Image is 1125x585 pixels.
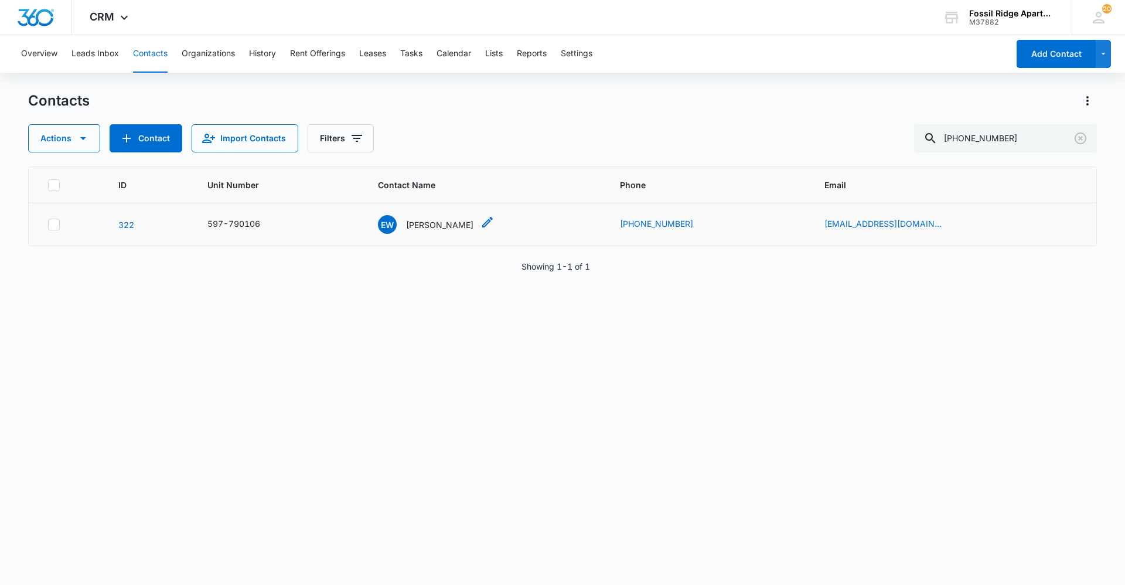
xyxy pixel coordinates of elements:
[485,35,503,73] button: Lists
[969,18,1055,26] div: account id
[1017,40,1096,68] button: Add Contact
[437,35,471,73] button: Calendar
[359,35,386,73] button: Leases
[90,11,114,23] span: CRM
[1078,91,1097,110] button: Actions
[406,219,473,231] p: [PERSON_NAME]
[914,124,1097,152] input: Search Contacts
[21,35,57,73] button: Overview
[28,124,100,152] button: Actions
[1071,129,1090,148] button: Clear
[378,215,495,234] div: Contact Name - Elaine Wharff - Select to Edit Field
[378,215,397,234] span: EW
[620,217,714,232] div: Phone - (209) 918-1477 - Select to Edit Field
[207,179,350,191] span: Unit Number
[308,124,374,152] button: Filters
[521,260,590,273] p: Showing 1-1 of 1
[824,179,1061,191] span: Email
[824,217,942,230] a: [EMAIL_ADDRESS][DOMAIN_NAME]
[207,217,260,230] div: 597-790106
[118,220,134,230] a: Navigate to contact details page for Elaine Wharff
[561,35,592,73] button: Settings
[517,35,547,73] button: Reports
[192,124,298,152] button: Import Contacts
[378,179,575,191] span: Contact Name
[28,92,90,110] h1: Contacts
[400,35,422,73] button: Tasks
[620,179,779,191] span: Phone
[824,217,963,232] div: Email - elainesbills@yahoo.com - Select to Edit Field
[969,9,1055,18] div: account name
[133,35,168,73] button: Contacts
[1102,4,1112,13] div: notifications count
[182,35,235,73] button: Organizations
[620,217,693,230] a: [PHONE_NUMBER]
[118,179,162,191] span: ID
[110,124,182,152] button: Add Contact
[71,35,119,73] button: Leads Inbox
[1102,4,1112,13] span: 20
[290,35,345,73] button: Rent Offerings
[249,35,276,73] button: History
[207,217,281,232] div: Unit Number - 597-790106 - Select to Edit Field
